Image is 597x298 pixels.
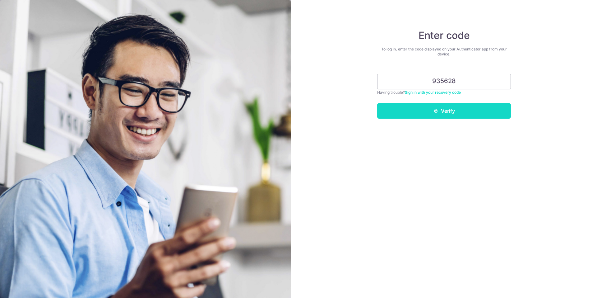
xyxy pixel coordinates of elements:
[377,74,511,89] input: Enter 6 digit code
[377,47,511,57] div: To log in, enter the code displayed on your Authenticator app from your device.
[377,89,511,96] div: Having trouble?
[377,29,511,42] h4: Enter code
[377,103,511,119] button: Verify
[405,90,461,95] a: Sign in with your recovery code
